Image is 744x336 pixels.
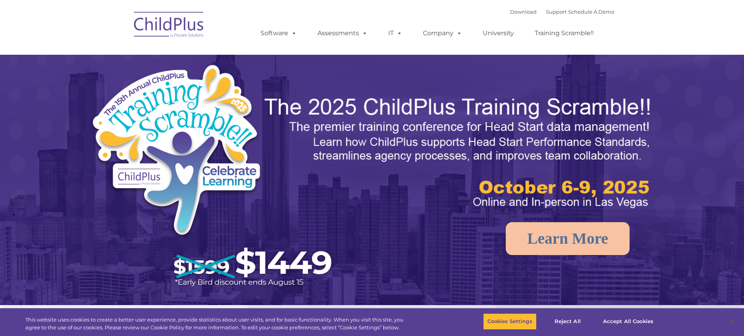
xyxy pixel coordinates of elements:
a: Learn More [506,222,630,255]
button: Close [723,313,740,330]
a: Download [510,9,537,15]
a: Support [546,9,567,15]
button: Reject All [543,313,592,330]
a: University [475,25,522,41]
span: Phone number [109,84,142,90]
a: Software [253,25,305,41]
a: Training Scramble!! [527,25,601,41]
div: This website uses cookies to create a better user experience, provide statistics about user visit... [25,316,409,331]
button: Cookies Settings [483,313,537,330]
a: Company [415,25,470,41]
button: Accept All Cookies [599,313,658,330]
span: Last name [109,52,132,57]
a: IT [380,25,410,41]
a: Assessments [310,25,375,41]
img: ChildPlus by Procare Solutions [130,6,208,45]
font: | [510,9,614,15]
a: Schedule A Demo [568,9,614,15]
